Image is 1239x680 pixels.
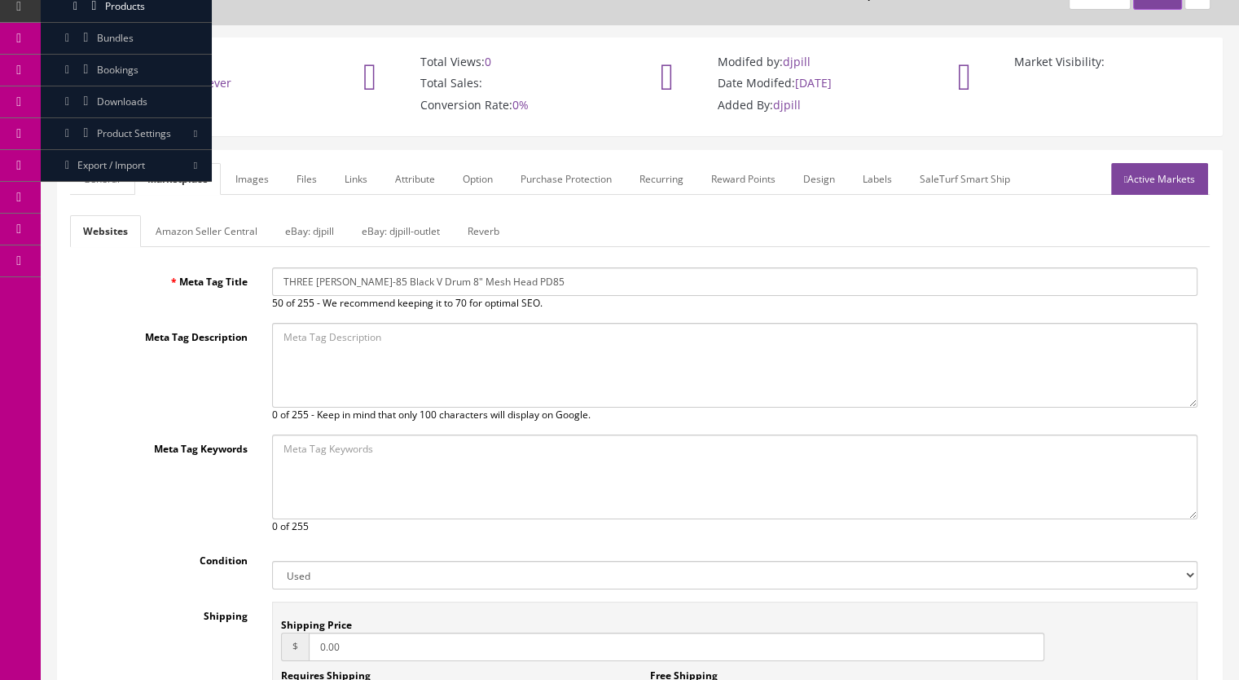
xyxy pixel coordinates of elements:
p: Conversion Rate: [371,98,612,113]
a: Recurring [626,163,696,195]
span: Downloads [97,95,147,108]
span: [DATE] [795,75,832,91]
a: SaleTurf Smart Ship [907,163,1023,195]
a: Images [222,163,282,195]
label: Meta Tag Title [70,267,260,289]
p: Added By: [669,98,909,113]
a: Design [790,163,848,195]
span: djpill [773,97,801,113]
input: Shipping Price [309,633,1044,661]
p: Date Modifed: [669,76,909,91]
p: Market Visibility: [965,55,1206,69]
span: 0% [512,97,529,113]
span: of 255 - We recommend keeping it to 70 for optimal SEO. [286,296,543,310]
label: Condition [70,546,260,568]
a: eBay: djpill [272,215,347,247]
span: $ [281,633,309,661]
p: Modifed by: [669,55,909,69]
span: 50 [272,296,283,310]
a: Reward Points [698,163,789,195]
a: Links [332,163,380,195]
a: Active Markets [1111,163,1208,195]
a: Downloads [41,86,212,118]
a: Bundles [41,23,212,55]
span: Bundles [97,31,134,45]
a: Attribute [382,163,448,195]
span: Product Settings [97,126,171,140]
label: Shipping Price [281,611,352,633]
p: Total Sales: [371,76,612,91]
span: never [200,75,231,91]
span: 0 [485,54,491,69]
span: 0 [272,408,278,422]
a: Export / Import [41,150,212,182]
p: Total Views: [371,55,612,69]
span: djpill [783,54,811,69]
a: Amazon Seller Central [143,215,270,247]
a: Option [450,163,506,195]
span: Bookings [97,63,138,77]
input: Meta Tag Title [272,267,1197,296]
label: Shipping [70,602,260,624]
a: Files [283,163,330,195]
span: of 255 [280,519,309,533]
a: Reverb [455,215,512,247]
a: Bookings [41,55,212,86]
label: Meta Tag Description [70,323,260,345]
span: 0 [272,519,278,533]
a: Purchase Protection [507,163,625,195]
a: Labels [850,163,905,195]
label: Meta Tag Keywords [70,435,260,457]
a: Websites [70,215,141,247]
span: of 255 - Keep in mind that only 100 characters will display on Google. [280,408,591,422]
a: eBay: djpill-outlet [349,215,453,247]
